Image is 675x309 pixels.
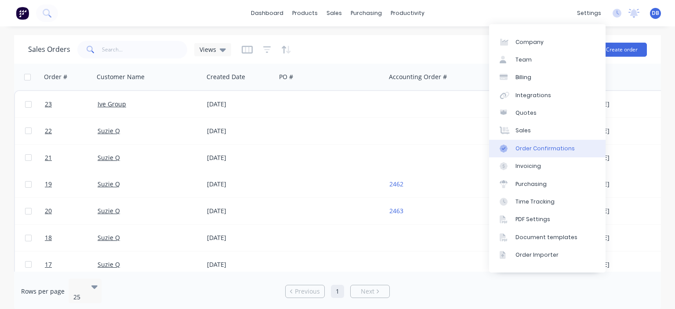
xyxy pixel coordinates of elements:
[207,73,245,81] div: Created Date
[207,180,272,189] div: [DATE]
[560,180,658,189] div: [PERSON_NAME]
[489,246,606,264] a: Order Importer
[16,7,29,20] img: Factory
[489,193,606,211] a: Time Tracking
[45,251,98,278] a: 17
[351,287,389,296] a: Next page
[515,56,532,64] div: Team
[98,233,120,242] a: Suzie Q
[45,207,52,215] span: 20
[45,180,52,189] span: 19
[489,122,606,139] a: Sales
[515,251,559,259] div: Order Importer
[489,104,606,122] a: Quotes
[45,118,98,144] a: 22
[45,145,98,171] a: 21
[515,127,531,135] div: Sales
[515,38,544,46] div: Company
[515,73,531,81] div: Billing
[489,229,606,246] a: Document templates
[489,51,606,69] a: Team
[361,287,374,296] span: Next
[389,180,403,188] a: 2462
[207,233,272,242] div: [DATE]
[560,207,658,215] div: [PERSON_NAME]
[322,7,346,20] div: sales
[560,127,658,135] div: [PERSON_NAME]
[98,127,120,135] a: Suzie Q
[560,100,658,109] div: [PERSON_NAME]
[45,198,98,224] a: 20
[98,260,120,269] a: Suzie Q
[331,285,344,298] a: Page 1 is your current page
[515,109,537,117] div: Quotes
[98,207,120,215] a: Suzie Q
[45,127,52,135] span: 22
[279,73,293,81] div: PO #
[515,215,550,223] div: PDF Settings
[282,285,393,298] ul: Pagination
[389,207,403,215] a: 2463
[489,33,606,51] a: Company
[207,100,272,109] div: [DATE]
[247,7,288,20] a: dashboard
[45,225,98,251] a: 18
[200,45,216,54] span: Views
[45,91,98,117] a: 23
[597,43,647,57] button: Create order
[515,180,547,188] div: Purchasing
[288,7,322,20] div: products
[73,293,84,302] div: 25
[515,198,555,206] div: Time Tracking
[102,41,188,58] input: Search...
[45,260,52,269] span: 17
[652,9,659,17] span: DB
[515,145,575,153] div: Order Confirmations
[98,180,120,188] a: Suzie Q
[207,153,272,162] div: [DATE]
[386,7,429,20] div: productivity
[44,73,67,81] div: Order #
[515,233,577,241] div: Document templates
[97,73,145,81] div: Customer Name
[489,87,606,104] a: Integrations
[45,233,52,242] span: 18
[98,153,120,162] a: Suzie Q
[346,7,386,20] div: purchasing
[489,157,606,175] a: Invoicing
[207,207,272,215] div: [DATE]
[207,260,272,269] div: [DATE]
[98,100,126,108] a: Ive Group
[45,153,52,162] span: 21
[560,260,658,269] div: [PERSON_NAME]
[389,73,447,81] div: Accounting Order #
[45,171,98,197] a: 19
[560,153,658,162] div: [PERSON_NAME]
[515,91,551,99] div: Integrations
[489,140,606,157] a: Order Confirmations
[515,162,541,170] div: Invoicing
[295,287,320,296] span: Previous
[21,287,65,296] span: Rows per page
[45,100,52,109] span: 23
[286,287,324,296] a: Previous page
[560,233,658,242] div: [PERSON_NAME]
[28,45,70,54] h1: Sales Orders
[207,127,272,135] div: [DATE]
[573,7,606,20] div: settings
[489,211,606,228] a: PDF Settings
[489,175,606,193] a: Purchasing
[489,69,606,86] a: Billing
